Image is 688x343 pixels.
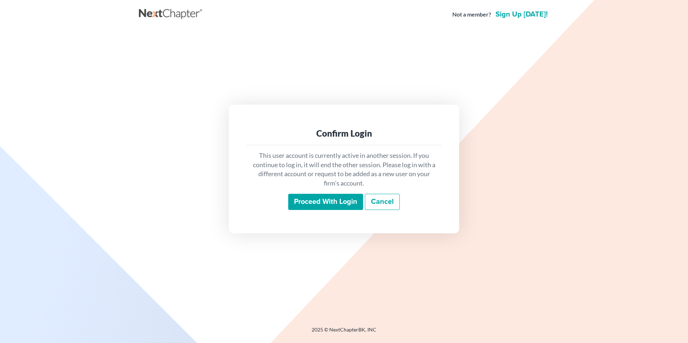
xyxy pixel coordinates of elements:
strong: Not a member? [452,10,491,19]
a: Cancel [365,194,400,210]
a: Sign up [DATE]! [494,11,549,18]
p: This user account is currently active in another session. If you continue to log in, it will end ... [252,151,436,188]
input: Proceed with login [288,194,363,210]
div: Confirm Login [252,128,436,139]
div: 2025 © NextChapterBK, INC [139,326,549,339]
